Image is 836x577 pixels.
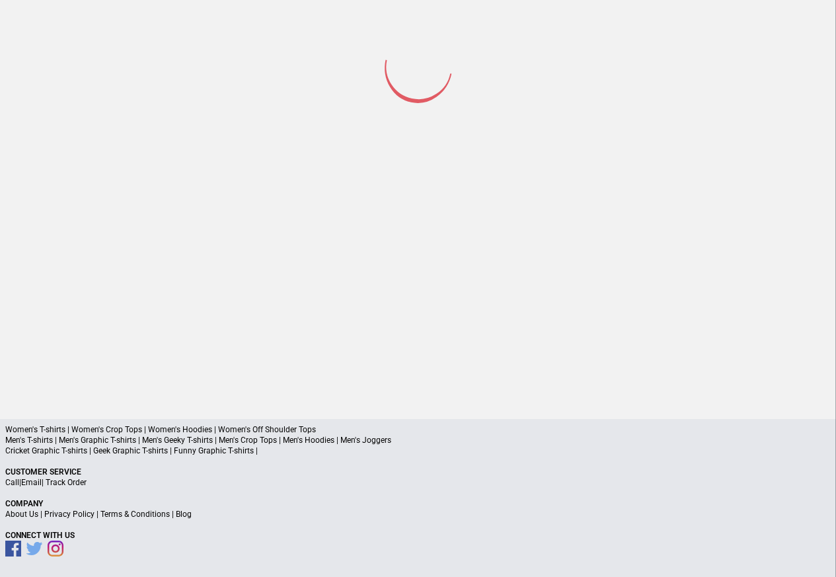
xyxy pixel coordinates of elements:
[46,478,87,487] a: Track Order
[21,478,42,487] a: Email
[5,467,831,477] p: Customer Service
[44,510,95,519] a: Privacy Policy
[5,477,831,488] p: | |
[5,445,831,456] p: Cricket Graphic T-shirts | Geek Graphic T-shirts | Funny Graphic T-shirts |
[100,510,170,519] a: Terms & Conditions
[5,530,831,541] p: Connect With Us
[5,510,38,519] a: About Us
[5,478,19,487] a: Call
[5,509,831,519] p: | | |
[5,435,831,445] p: Men's T-shirts | Men's Graphic T-shirts | Men's Geeky T-shirts | Men's Crop Tops | Men's Hoodies ...
[5,424,831,435] p: Women's T-shirts | Women's Crop Tops | Women's Hoodies | Women's Off Shoulder Tops
[5,498,831,509] p: Company
[176,510,192,519] a: Blog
